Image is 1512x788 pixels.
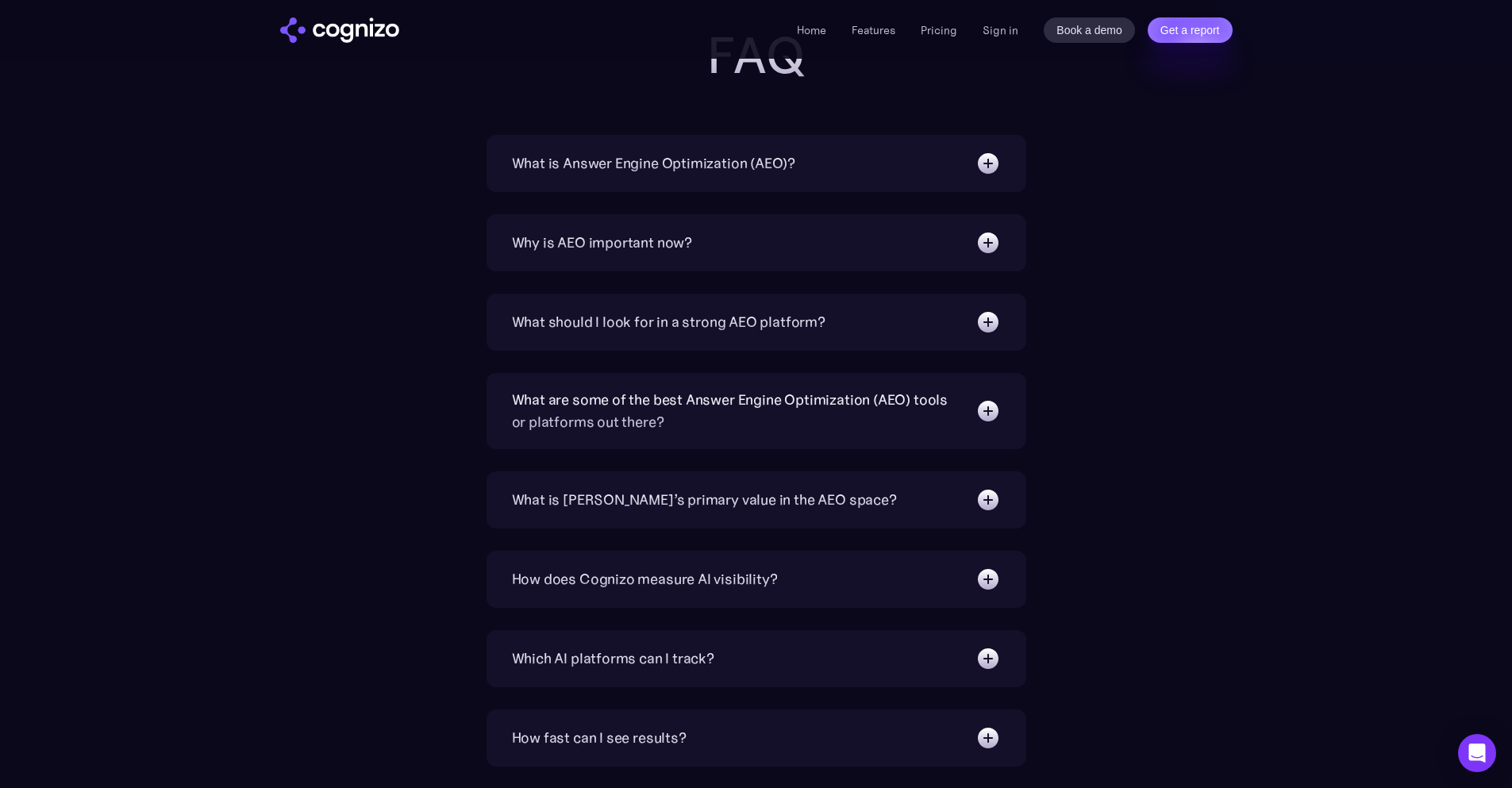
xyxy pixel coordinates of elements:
div: What is Answer Engine Optimization (AEO)? [512,152,796,175]
img: cognizo logo [280,17,399,43]
div: How fast can I see results? [512,727,687,749]
h2: FAQ [439,27,1074,84]
a: Features [852,23,895,37]
div: What should I look for in a strong AEO platform? [512,311,825,333]
div: Which AI platforms can I track? [512,648,714,670]
a: Book a demo [1044,17,1135,43]
div: Open Intercom Messenger [1458,734,1496,772]
a: Home [797,23,826,37]
div: How does Cognizo measure AI visibility? [512,568,778,590]
a: Sign in [983,21,1018,40]
div: Why is AEO important now? [512,232,693,254]
a: Pricing [921,23,957,37]
a: home [280,17,399,43]
div: What is [PERSON_NAME]’s primary value in the AEO space? [512,489,897,511]
div: What are some of the best Answer Engine Optimization (AEO) tools or platforms out there? [512,389,960,433]
a: Get a report [1148,17,1233,43]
